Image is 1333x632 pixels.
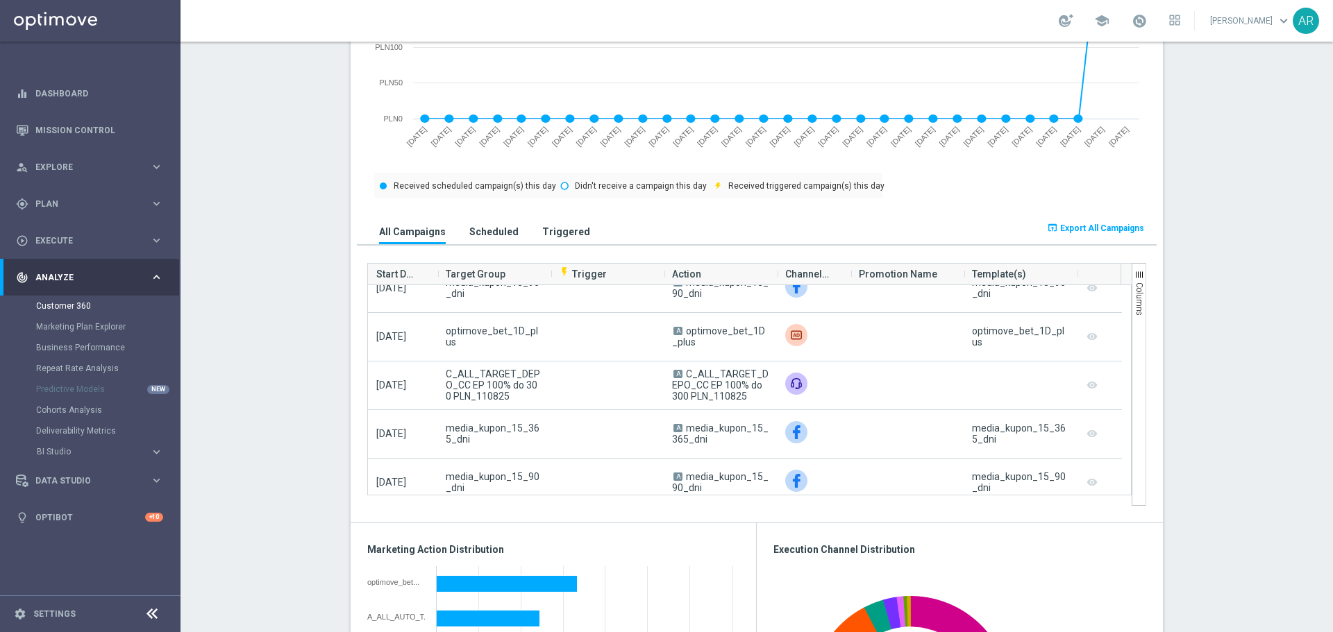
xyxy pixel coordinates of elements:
[728,181,885,191] text: Received triggered campaign(s) this day
[559,266,570,277] i: flash_on
[768,125,791,148] text: [DATE]
[15,475,164,486] button: Data Studio keyboard_arrow_right
[36,337,179,358] div: Business Performance
[446,471,542,493] span: media_kupon_15_90_dni
[405,125,428,148] text: [DATE]
[36,420,179,441] div: Deliverability Metrics
[672,368,769,402] span: C_ALL_TARGET_DEPO_CC EP 100% do 300 PLN_110825
[773,543,1146,556] h3: Execution Channel Distribution
[150,474,163,487] i: keyboard_arrow_right
[36,404,144,416] a: Cohorts Analysis
[15,198,164,210] div: gps_fixed Plan keyboard_arrow_right
[376,331,406,342] span: [DATE]
[446,422,542,445] span: media_kupon_15_365_dni
[14,608,26,620] i: settings
[16,112,163,148] div: Mission Control
[859,260,937,288] span: Promotion Name
[673,327,682,335] span: A
[696,125,719,148] text: [DATE]
[972,422,1068,445] div: media_kupon_15_365_dni
[35,499,145,536] a: Optibot
[376,260,418,288] span: Start Date
[16,161,150,173] div: Explore
[673,424,682,432] span: A
[672,325,765,348] span: optimove_bet_1D_plus
[446,325,542,348] span: optimove_bet_1D_plus
[16,271,28,284] i: track_changes
[15,235,164,246] button: play_circle_outline Execute keyboard_arrow_right
[1045,219,1146,238] button: open_in_browser Export All Campaigns
[379,225,446,238] h3: All Campaigns
[33,610,76,618] a: Settings
[502,125,525,148] text: [DATE]
[36,358,179,379] div: Repeat Rate Analysis
[16,499,163,536] div: Optibot
[37,447,150,456] div: BI Studio
[147,385,169,394] div: NEW
[551,125,573,148] text: [DATE]
[889,125,912,148] text: [DATE]
[446,260,505,288] span: Target Group
[623,125,646,148] text: [DATE]
[376,219,449,244] button: All Campaigns
[672,422,769,445] span: media_kupon_15_365_dni
[367,578,426,586] div: optimove_bet_1D_plus
[36,425,144,436] a: Deliverability Metrics
[15,162,164,173] div: person_search Explore keyboard_arrow_right
[36,441,179,462] div: BI Studio
[36,296,179,316] div: Customer 360
[394,181,556,191] text: Received scheduled campaign(s) this day
[15,88,164,99] div: equalizer Dashboard
[15,125,164,136] div: Mission Control
[35,75,163,112] a: Dashboard
[671,125,694,148] text: [DATE]
[785,421,807,443] img: Facebook Custom Audience
[720,125,743,148] text: [DATE]
[16,161,28,173] i: person_search
[16,75,163,112] div: Dashboard
[785,275,807,298] div: Facebook Custom Audience
[785,373,807,395] img: Call center
[429,125,452,148] text: [DATE]
[972,260,1026,288] span: Template(s)
[145,513,163,522] div: +10
[16,198,150,210] div: Plan
[16,234,150,247] div: Execute
[16,87,28,100] i: equalizer
[785,470,807,492] img: Facebook Custom Audience
[1094,13,1109,28] span: school
[35,237,150,245] span: Execute
[575,125,598,148] text: [DATE]
[446,277,542,299] span: media_kupon_15_90_dni
[672,260,701,288] span: Action
[914,125,937,148] text: [DATE]
[15,272,164,283] button: track_changes Analyze keyboard_arrow_right
[35,200,150,208] span: Plan
[1134,282,1144,316] span: Columns
[375,43,403,51] text: PLN100
[865,125,888,148] text: [DATE]
[1060,223,1144,233] span: Export All Campaigns
[744,125,767,148] text: [DATE]
[672,277,769,299] span: media_kupon_15_90_dni
[379,78,403,87] text: PLN50
[36,342,144,353] a: Business Performance
[816,125,839,148] text: [DATE]
[36,300,144,311] a: Customer 360
[598,125,621,148] text: [DATE]
[376,477,406,488] span: [DATE]
[16,511,28,524] i: lightbulb
[15,512,164,523] div: lightbulb Optibot +10
[1083,125,1106,148] text: [DATE]
[35,112,163,148] a: Mission Control
[35,273,150,282] span: Analyze
[35,163,150,171] span: Explore
[575,181,707,191] text: Didn't receive a campaign this day
[542,225,590,238] h3: Triggered
[383,114,403,123] text: PLN0
[36,379,179,400] div: Predictive Models
[673,472,682,481] span: A
[36,363,144,374] a: Repeat Rate Analysis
